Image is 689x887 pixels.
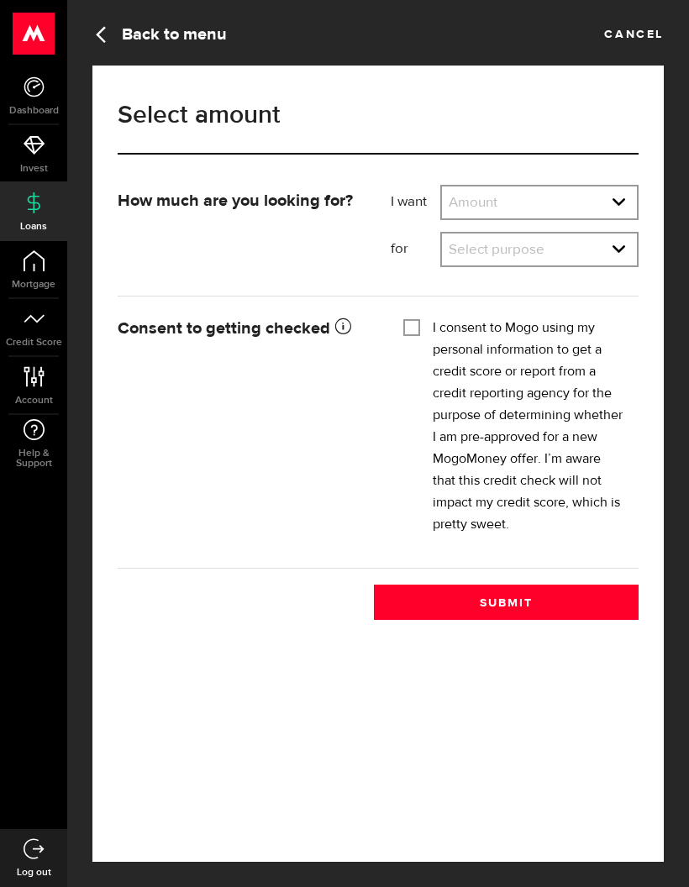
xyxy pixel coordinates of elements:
[433,318,626,536] label: I consent to Mogo using my personal information to get a credit score or report from a credit rep...
[13,7,64,57] button: Open LiveChat chat widget
[604,22,664,40] a: Cancel
[403,318,420,334] input: I consent to Mogo using my personal information to get a credit score or report from a credit rep...
[118,320,351,337] strong: Consent to getting checked
[391,239,440,260] label: for
[391,192,440,213] label: I want
[374,585,639,620] button: Submit
[118,102,639,128] h1: Select amount
[92,22,227,45] a: Back to menu
[118,192,353,209] strong: How much are you looking for?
